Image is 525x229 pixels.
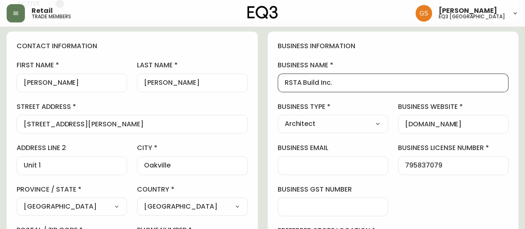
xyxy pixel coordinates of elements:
[137,61,247,70] label: last name
[439,14,505,19] h5: eq3 [GEOGRAPHIC_DATA]
[278,42,509,51] h4: business information
[137,185,247,194] label: country
[405,120,501,128] input: https://www.designshop.com
[398,143,508,153] label: business license number
[17,143,127,153] label: address line 2
[32,14,71,19] h5: trade members
[17,102,248,111] label: street address
[247,6,278,19] img: logo
[278,143,388,153] label: business email
[278,102,388,111] label: business type
[17,61,127,70] label: first name
[278,185,388,194] label: business gst number
[415,5,432,22] img: 6b403d9c54a9a0c30f681d41f5fc2571
[439,7,497,14] span: [PERSON_NAME]
[137,143,247,153] label: city
[17,185,127,194] label: province / state
[278,61,509,70] label: business name
[398,102,508,111] label: business website
[32,7,53,14] span: Retail
[17,42,248,51] h4: contact information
